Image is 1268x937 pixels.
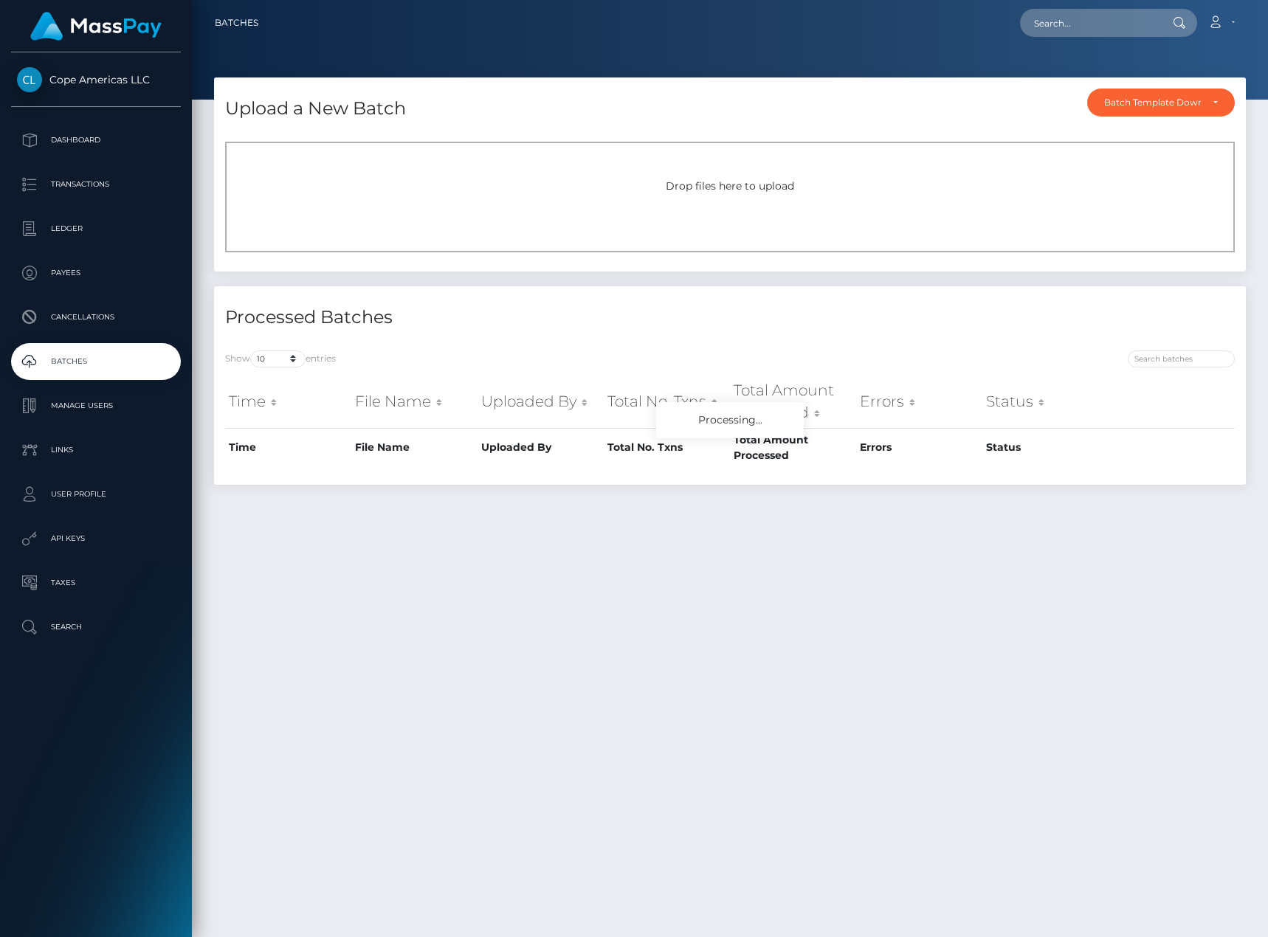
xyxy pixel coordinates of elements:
[11,210,181,247] a: Ledger
[982,376,1109,428] th: Status
[1128,350,1235,367] input: Search batches
[17,395,175,417] p: Manage Users
[225,305,719,331] h4: Processed Batches
[17,218,175,240] p: Ledger
[351,376,478,428] th: File Name
[1020,9,1159,37] input: Search...
[215,7,258,38] a: Batches
[1087,89,1235,117] button: Batch Template Download
[11,299,181,336] a: Cancellations
[11,609,181,646] a: Search
[11,343,181,380] a: Batches
[225,428,351,467] th: Time
[351,428,478,467] th: File Name
[17,528,175,550] p: API Keys
[666,179,794,193] span: Drop files here to upload
[11,255,181,291] a: Payees
[17,483,175,505] p: User Profile
[17,67,42,92] img: Cope Americas LLC
[11,432,181,468] a: Links
[17,572,175,594] p: Taxes
[604,428,730,467] th: Total No. Txns
[478,428,604,467] th: Uploaded By
[17,262,175,284] p: Payees
[982,428,1109,467] th: Status
[1104,97,1201,108] div: Batch Template Download
[730,376,856,428] th: Total Amount Processed
[856,376,982,428] th: Errors
[17,173,175,196] p: Transactions
[11,122,181,159] a: Dashboard
[225,376,351,428] th: Time
[11,166,181,203] a: Transactions
[250,350,306,367] select: Showentries
[478,376,604,428] th: Uploaded By
[17,129,175,151] p: Dashboard
[730,428,856,467] th: Total Amount Processed
[17,616,175,638] p: Search
[11,476,181,513] a: User Profile
[604,376,730,428] th: Total No. Txns
[30,12,162,41] img: MassPay Logo
[11,73,181,86] span: Cope Americas LLC
[17,439,175,461] p: Links
[856,428,982,467] th: Errors
[11,387,181,424] a: Manage Users
[11,564,181,601] a: Taxes
[656,402,804,438] div: Processing...
[225,96,406,122] h4: Upload a New Batch
[225,350,336,367] label: Show entries
[17,306,175,328] p: Cancellations
[11,520,181,557] a: API Keys
[17,350,175,373] p: Batches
